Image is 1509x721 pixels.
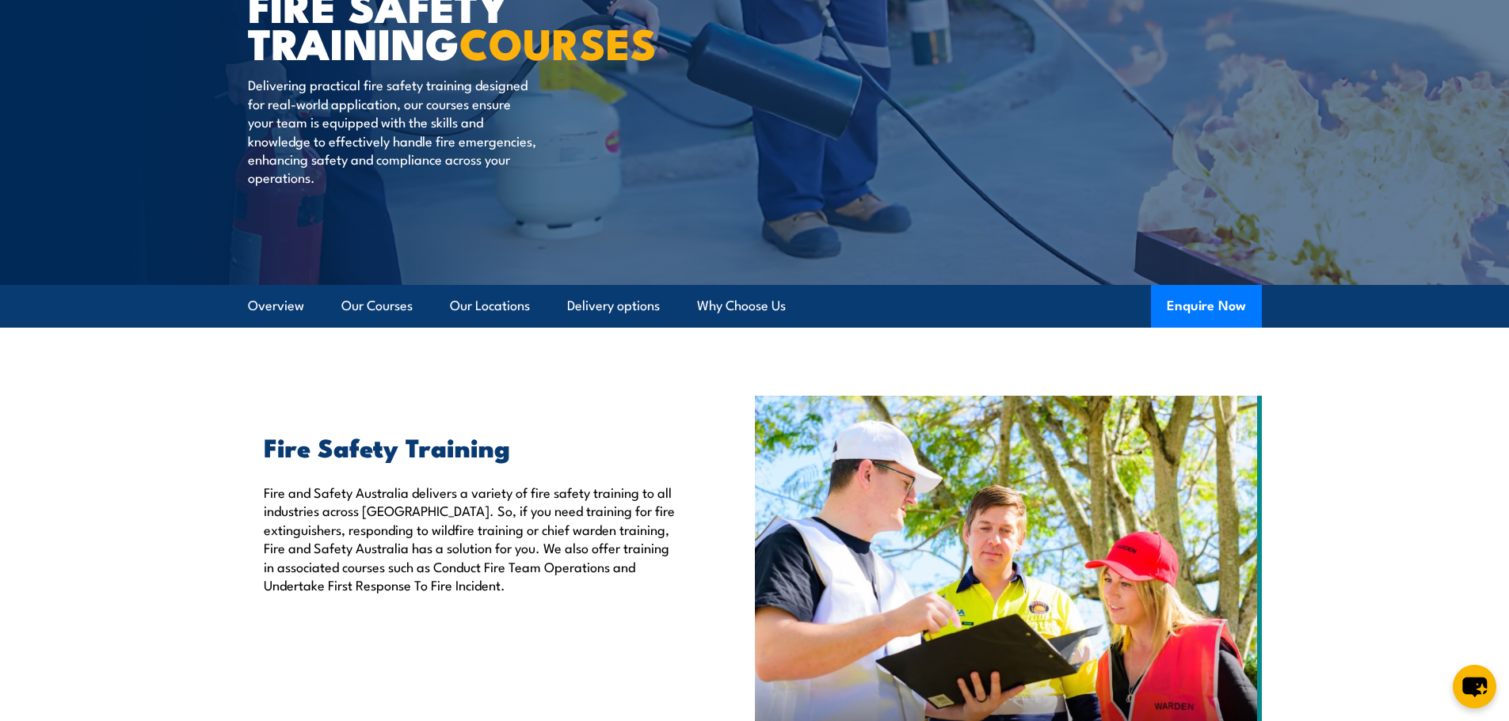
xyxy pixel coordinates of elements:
[1151,285,1262,328] button: Enquire Now
[264,483,682,594] p: Fire and Safety Australia delivers a variety of fire safety training to all industries across [GE...
[1453,665,1496,708] button: chat-button
[264,435,682,457] h2: Fire Safety Training
[459,9,657,74] strong: COURSES
[248,75,537,186] p: Delivering practical fire safety training designed for real-world application, our courses ensure...
[248,285,304,327] a: Overview
[341,285,413,327] a: Our Courses
[450,285,530,327] a: Our Locations
[567,285,660,327] a: Delivery options
[697,285,786,327] a: Why Choose Us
